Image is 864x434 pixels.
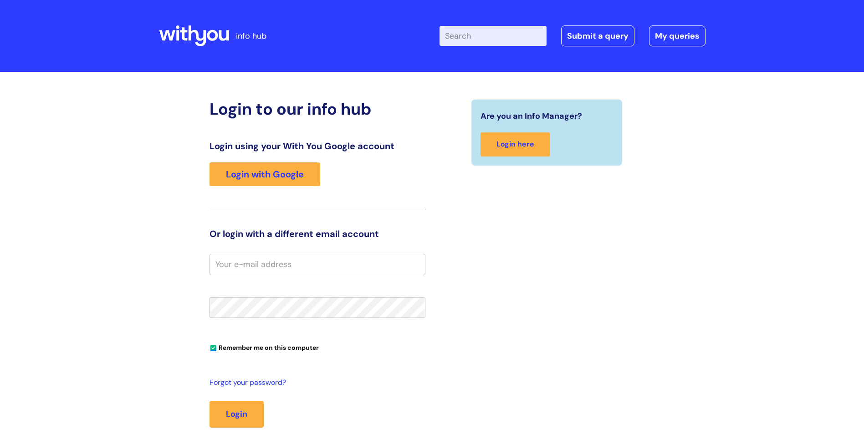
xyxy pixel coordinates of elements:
[481,132,550,156] a: Login here
[210,340,425,354] div: You can uncheck this option if you're logging in from a shared device
[210,228,425,239] h3: Or login with a different email account
[649,25,706,46] a: My queries
[210,376,421,389] a: Forgot your password?
[481,109,582,123] span: Are you an Info Manager?
[210,162,320,186] a: Login with Google
[561,25,634,46] a: Submit a query
[210,254,425,275] input: Your e-mail address
[210,401,264,427] button: Login
[210,342,319,352] label: Remember me on this computer
[210,141,425,151] h3: Login using your With You Google account
[210,99,425,119] h2: Login to our info hub
[210,345,216,351] input: Remember me on this computer
[440,26,547,46] input: Search
[236,29,266,43] p: info hub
